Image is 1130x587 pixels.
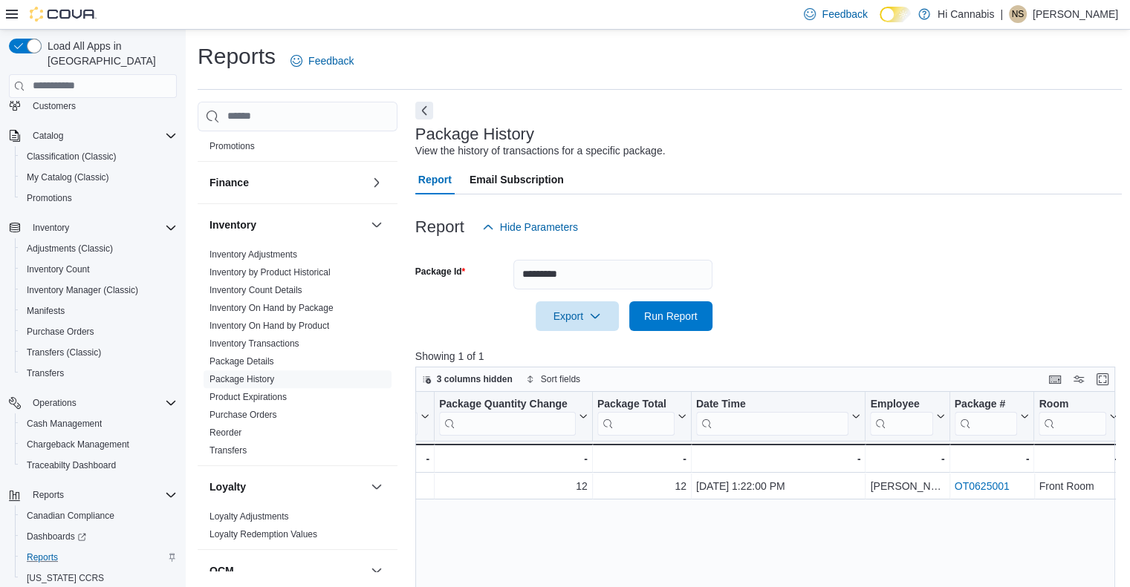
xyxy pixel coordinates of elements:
div: Date Time [696,397,849,435]
span: Adjustments (Classic) [21,240,177,258]
button: Reports [27,486,70,504]
span: Load All Apps in [GEOGRAPHIC_DATA] [42,39,177,68]
a: Package History [210,374,274,384]
span: Inventory by Product Historical [210,266,331,278]
span: Traceabilty Dashboard [27,459,116,471]
button: Inventory [210,217,365,232]
span: Manifests [21,302,177,320]
a: Package Details [210,356,274,367]
a: Inventory On Hand by Product [210,321,329,331]
span: Export [545,301,610,331]
a: Traceabilty Dashboard [21,456,122,474]
a: Feedback [285,46,360,76]
button: Inventory [27,219,75,237]
button: Operations [27,394,82,412]
button: Sort fields [520,370,586,388]
span: Purchase Orders [21,323,177,341]
a: Inventory Manager (Classic) [21,281,144,299]
span: Manifests [27,305,65,317]
a: Transfers [21,364,70,382]
button: Keyboard shortcuts [1046,370,1064,388]
button: Package # [954,397,1029,435]
a: Inventory Count Details [210,285,302,295]
a: Promotions [21,189,78,207]
span: Chargeback Management [27,439,129,450]
a: Chargeback Management [21,436,135,453]
span: Transfers (Classic) [27,347,101,358]
a: OT0625001 [954,480,1009,492]
span: Inventory Manager (Classic) [21,281,177,299]
span: Transfers (Classic) [21,344,177,361]
button: Operations [3,393,183,413]
span: Reports [27,486,177,504]
div: Loyalty [198,508,397,549]
div: - [597,450,686,468]
button: My Catalog (Classic) [15,167,183,188]
div: 12 [597,477,686,495]
div: Package Quantity Change [439,397,576,435]
div: Package # [954,397,1017,411]
span: My Catalog (Classic) [21,168,177,186]
span: Promotions [210,140,255,152]
span: Customers [33,100,76,112]
span: Inventory On Hand by Product [210,320,329,332]
button: Classification (Classic) [15,146,183,167]
span: Catalog [33,130,63,142]
a: Canadian Compliance [21,507,120,525]
span: Sort fields [541,373,580,385]
span: Promotions [21,189,177,207]
div: [DATE] 1:22:00 PM [696,477,861,495]
button: Date Time [696,397,861,435]
img: Cova [30,7,97,22]
span: Cash Management [21,415,177,433]
span: Inventory Transactions [210,338,299,350]
h3: Inventory [210,217,256,232]
a: Reports [21,548,64,566]
span: Inventory Adjustments [210,249,297,260]
div: Package URL [954,397,1017,435]
div: Front Room [1039,477,1117,495]
button: Package Quantity Change [439,397,588,435]
span: Transfers [21,364,177,382]
span: Inventory Count [21,260,177,278]
button: Room [1039,397,1117,435]
button: Chargeback Management [15,434,183,455]
button: Run Report [629,301,712,331]
a: Purchase Orders [21,323,100,341]
div: 12 [439,477,588,495]
span: Dashboards [27,531,86,542]
a: My Catalog (Classic) [21,168,115,186]
a: Cash Management [21,415,108,433]
a: Adjustments (Classic) [21,240,119,258]
div: Each [363,477,429,495]
a: Inventory On Hand by Package [210,303,334,313]
span: Inventory [33,222,69,234]
div: - [696,450,861,468]
span: Customers [27,96,177,115]
input: Dark Mode [880,7,911,22]
span: Canadian Compliance [27,510,114,522]
button: Canadian Compliance [15,505,183,526]
button: Export [536,301,619,331]
a: Classification (Classic) [21,148,123,165]
button: Hide Parameters [476,212,584,242]
div: - [870,450,944,468]
span: Feedback [308,53,354,68]
div: - [954,450,1029,468]
p: [PERSON_NAME] [1033,5,1118,23]
span: Inventory On Hand by Package [210,302,334,314]
div: Room [1039,397,1105,411]
span: Reports [27,551,58,563]
a: Dashboards [21,528,92,545]
button: Catalog [3,125,183,146]
span: Package Details [210,355,274,367]
div: - [1039,450,1117,468]
button: Enter fullscreen [1094,370,1111,388]
a: Inventory Count [21,260,96,278]
button: OCM [368,562,386,580]
button: Display options [1070,370,1088,388]
button: Traceabilty Dashboard [15,455,183,476]
a: Transfers [210,445,247,456]
span: Inventory [27,219,177,237]
span: Dashboards [21,528,177,545]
